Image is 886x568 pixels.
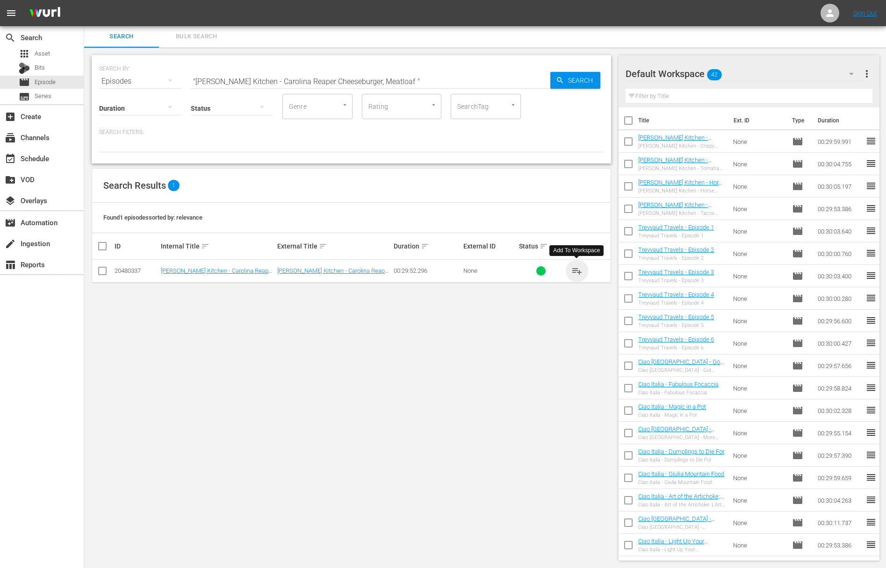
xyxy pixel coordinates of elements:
span: reorder [865,449,877,461]
div: External ID [463,242,516,250]
td: 00:30:03.640 [814,220,865,242]
a: Ciao Italia - Art of the Artichoke; L'Arte del Carciofo [638,493,724,507]
span: add_box [5,111,16,122]
span: reorder [865,472,877,483]
span: Episode [35,78,56,87]
td: None [729,377,789,399]
span: reorder [865,382,877,393]
td: None [729,444,789,467]
td: None [729,153,789,175]
button: playlist_add [566,260,588,282]
span: reorder [865,158,877,169]
span: Episode [792,405,803,416]
span: create_new_folder [5,174,16,185]
td: None [729,332,789,355]
td: None [729,287,789,310]
span: Search Results [103,180,166,191]
td: 00:29:53.386 [814,534,865,556]
a: Treyvaud Travels - Episode 1 [638,224,714,231]
td: None [729,355,789,377]
span: Found 1 episodes sorted by: relevance [103,214,202,221]
span: Reports [5,259,16,270]
td: 00:30:02.328 [814,399,865,422]
div: [PERSON_NAME] Kitchen - Tacos From Hell, Salmon Bacon Bites [638,210,725,216]
span: Ingestion [5,238,16,249]
span: sort [319,242,327,250]
span: Series [19,91,30,102]
span: Episode [792,495,803,506]
span: Asset [35,49,50,58]
span: reorder [865,270,877,281]
span: reorder [865,225,877,236]
a: Ciao Italia - Fabulous Focaccia [638,381,719,388]
a: Treyvaud Travels - Episode 6 [638,336,714,343]
span: Episode [792,203,803,214]
a: Ciao Italia - Giulia Mountain Food [638,470,724,477]
span: event_available [5,153,16,164]
div: Bits [19,63,30,74]
button: Search [550,72,600,89]
td: 00:29:59.991 [814,130,865,153]
div: Add To Workspace [553,247,600,255]
td: 00:30:00.760 [814,242,865,265]
td: None [729,198,789,220]
th: Title [638,107,728,134]
span: Episode [792,383,803,394]
a: [PERSON_NAME] Kitchen - Tacos From Hell, Salmon Bacon Bites [638,201,723,222]
td: 00:30:00.427 [814,332,865,355]
td: None [729,399,789,422]
span: 42 [707,65,722,85]
div: Ciao Italia - Art of the Artichoke; L'Arte del Carciofo [638,502,725,508]
td: None [729,220,789,242]
span: reorder [865,337,877,348]
td: None [729,534,789,556]
div: Ciao Italia - Light Up Your [MEDICAL_DATA] [638,547,725,553]
a: Ciao Italia - Magic in a Pot [638,403,706,410]
td: None [729,130,789,153]
td: 00:29:57.390 [814,444,865,467]
span: reorder [865,494,877,505]
span: reorder [865,517,877,528]
span: 1 [168,180,180,191]
a: [PERSON_NAME] Kitchen - Crispy Pork, Wrapped Chicken [638,134,717,148]
button: Open [509,100,518,109]
a: [PERSON_NAME] Kitchen - Carolina Reaper Cheeseburger, Meatloaf [161,267,274,281]
a: Ciao Italia - Dumplings to Die For [638,448,724,455]
a: Sign Out [853,9,877,17]
td: 00:30:04.263 [814,489,865,511]
div: Ciao [GEOGRAPHIC_DATA] - More than Just a Cone [638,434,725,440]
td: None [729,422,789,444]
span: Episode [792,226,803,237]
div: 20480337 [115,267,158,274]
span: Search [564,72,600,89]
td: 00:30:11.737 [814,511,865,534]
a: Treyvaud Travels - Episode 2 [638,246,714,253]
td: None [729,310,789,332]
div: Episodes [99,68,181,94]
div: Ciao [GEOGRAPHIC_DATA] - Got Lemons? [638,367,725,373]
th: Duration [812,107,868,134]
td: 00:29:56.600 [814,310,865,332]
p: Search Filters: [99,128,604,136]
span: reorder [865,315,877,326]
span: Episode [792,517,803,528]
td: 00:30:03.400 [814,265,865,287]
span: Episode [792,181,803,192]
span: more_vert [861,68,872,79]
span: Episode [792,338,803,349]
span: Episode [792,540,803,551]
button: more_vert [861,63,872,85]
div: [PERSON_NAME] Kitchen - Horse Pizzas, Rope Tacos, Cheese & Egg Toast [638,188,725,194]
span: Channels [5,132,16,143]
span: movie_filter [5,217,16,228]
div: Status [519,241,562,252]
td: None [729,265,789,287]
button: Open [429,100,438,109]
div: Treyvaud Travels - Episode 4 [638,300,714,306]
td: None [729,467,789,489]
a: Treyvaud Travels - Episode 4 [638,291,714,298]
span: Episode [792,248,803,259]
div: External Title [277,241,391,252]
a: Ciao [GEOGRAPHIC_DATA] - Got Lemons? [638,358,724,372]
a: Ciao [GEOGRAPHIC_DATA] - Handmade Cheese! [638,515,715,529]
